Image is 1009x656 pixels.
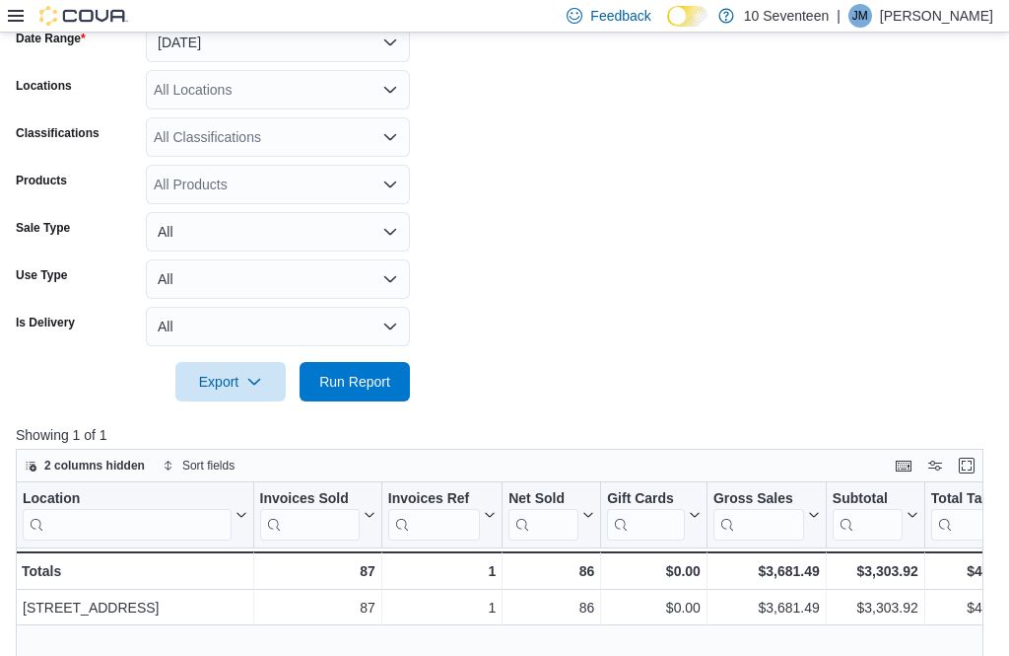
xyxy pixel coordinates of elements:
[880,4,993,28] p: [PERSON_NAME]
[955,454,978,477] button: Enter fullscreen
[833,559,918,583] div: $3,303.92
[833,490,918,541] button: Subtotal
[23,490,247,541] button: Location
[22,559,247,583] div: Totals
[713,559,820,583] div: $3,681.49
[713,490,820,541] button: Gross Sales
[848,4,872,28] div: Jeremy Mead
[852,4,868,28] span: JM
[590,6,650,26] span: Feedback
[260,490,360,541] div: Invoices Sold
[39,6,128,26] img: Cova
[16,425,993,445] p: Showing 1 of 1
[260,559,375,583] div: 87
[931,490,1001,509] div: Total Tax
[16,78,72,94] label: Locations
[16,220,70,236] label: Sale Type
[16,267,67,283] label: Use Type
[667,6,708,27] input: Dark Mode
[931,490,1001,541] div: Total Tax
[388,559,496,583] div: 1
[508,490,578,509] div: Net Sold
[667,27,668,28] span: Dark Mode
[607,490,685,509] div: Gift Cards
[607,490,685,541] div: Gift Card Sales
[16,315,75,330] label: Is Delivery
[508,596,594,620] div: 86
[260,490,360,509] div: Invoices Sold
[146,307,410,346] button: All
[388,596,496,620] div: 1
[182,458,235,474] span: Sort fields
[923,454,947,477] button: Display options
[44,458,145,474] span: 2 columns hidden
[892,454,915,477] button: Keyboard shortcuts
[388,490,480,509] div: Invoices Ref
[833,490,903,541] div: Subtotal
[155,454,242,477] button: Sort fields
[382,177,398,192] button: Open list of options
[713,490,804,509] div: Gross Sales
[713,596,820,620] div: $3,681.49
[300,362,410,401] button: Run Report
[744,4,829,28] p: 10 Seventeen
[260,490,375,541] button: Invoices Sold
[23,490,232,509] div: Location
[16,125,100,141] label: Classifications
[16,31,86,46] label: Date Range
[16,173,67,188] label: Products
[146,23,410,62] button: [DATE]
[833,596,918,620] div: $3,303.92
[382,82,398,98] button: Open list of options
[713,490,804,541] div: Gross Sales
[187,362,274,401] span: Export
[175,362,286,401] button: Export
[260,596,375,620] div: 87
[23,490,232,541] div: Location
[508,559,594,583] div: 86
[508,490,594,541] button: Net Sold
[508,490,578,541] div: Net Sold
[146,259,410,299] button: All
[607,559,701,583] div: $0.00
[833,490,903,509] div: Subtotal
[607,596,701,620] div: $0.00
[837,4,841,28] p: |
[388,490,480,541] div: Invoices Ref
[17,454,153,477] button: 2 columns hidden
[382,129,398,145] button: Open list of options
[388,490,496,541] button: Invoices Ref
[146,212,410,252] button: All
[607,490,701,541] button: Gift Cards
[319,372,390,392] span: Run Report
[23,596,247,620] div: [STREET_ADDRESS]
